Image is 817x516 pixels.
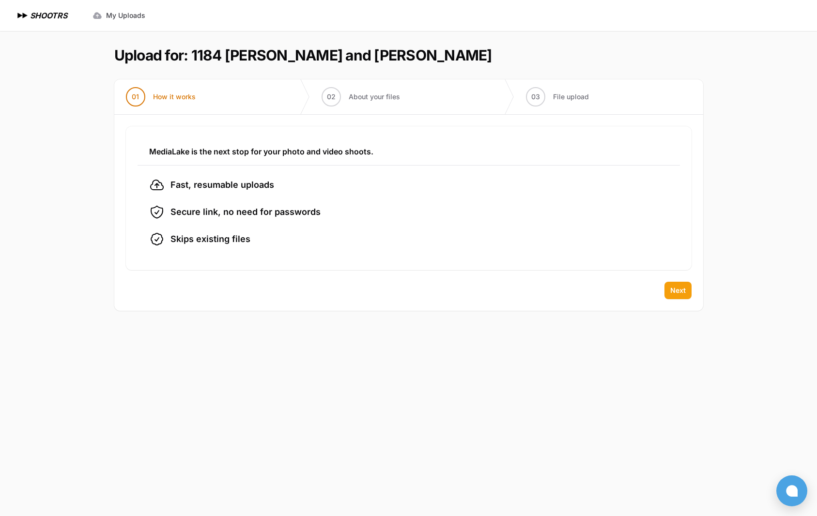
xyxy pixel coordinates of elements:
[15,10,30,21] img: SHOOTRS
[776,475,807,506] button: Open chat window
[349,92,400,102] span: About your files
[149,146,668,157] h3: MediaLake is the next stop for your photo and video shoots.
[170,205,321,219] span: Secure link, no need for passwords
[327,92,336,102] span: 02
[87,7,151,24] a: My Uploads
[514,79,601,114] button: 03 File upload
[114,79,207,114] button: 01 How it works
[553,92,589,102] span: File upload
[132,92,139,102] span: 01
[30,10,67,21] h1: SHOOTRS
[15,10,67,21] a: SHOOTRS SHOOTRS
[114,46,492,64] h1: Upload for: 1184 [PERSON_NAME] and [PERSON_NAME]
[153,92,196,102] span: How it works
[664,282,692,299] button: Next
[670,286,686,295] span: Next
[106,11,145,20] span: My Uploads
[531,92,540,102] span: 03
[310,79,412,114] button: 02 About your files
[170,232,250,246] span: Skips existing files
[170,178,274,192] span: Fast, resumable uploads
